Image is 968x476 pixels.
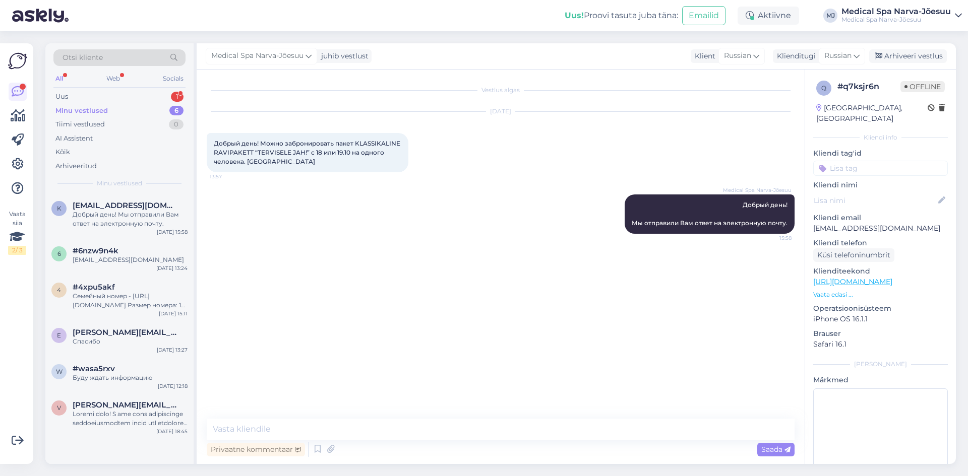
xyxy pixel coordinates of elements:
[900,81,945,92] span: Offline
[813,161,948,176] input: Lisa tag
[814,195,936,206] input: Lisa nimi
[57,331,61,339] span: e
[8,51,27,71] img: Askly Logo
[8,210,26,255] div: Vaata siia
[813,375,948,385] p: Märkmed
[813,223,948,234] p: [EMAIL_ADDRESS][DOMAIN_NAME]
[171,92,184,102] div: 1
[211,50,304,61] span: Medical Spa Narva-Jõesuu
[73,283,115,292] span: #4xpu5akf
[841,8,962,24] a: Medical Spa Narva-JõesuuMedical Spa Narva-Jõesuu
[73,373,188,382] div: Буду ждать информацию
[724,50,751,61] span: Russian
[738,7,799,25] div: Aktiivne
[73,364,115,373] span: #wasa5rxv
[57,250,61,257] span: 6
[841,8,951,16] div: Medical Spa Narva-Jõesuu
[813,266,948,277] p: Klienditeekond
[159,310,188,317] div: [DATE] 15:11
[813,238,948,248] p: Kliendi telefon
[156,428,188,435] div: [DATE] 18:45
[813,213,948,223] p: Kliendi email
[813,303,948,314] p: Operatsioonisüsteem
[813,148,948,159] p: Kliendi tag'id
[63,52,103,63] span: Otsi kliente
[55,106,108,116] div: Minu vestlused
[813,180,948,190] p: Kliendi nimi
[813,339,948,350] p: Safari 16.1
[158,382,188,390] div: [DATE] 12:18
[57,286,61,294] span: 4
[214,140,402,165] span: Добрый день! Можно забронировать пакет KLASSIKALINE RAVIPAKETT “TERVISELE JAH!” с 18 или 19.10 на...
[73,246,118,255] span: #6nzw9n4k
[565,11,584,20] b: Uus!
[207,443,305,456] div: Privaatne kommentaar
[761,445,791,454] span: Saada
[73,328,177,337] span: elena.mironova2011@gmail.com
[821,84,826,92] span: q
[55,133,93,144] div: AI Assistent
[813,133,948,142] div: Kliendi info
[813,277,892,286] a: [URL][DOMAIN_NAME]
[73,337,188,346] div: Спасибо
[837,81,900,93] div: # q7ksjr6n
[723,186,792,194] span: Medical Spa Narva-Jõesuu
[97,179,142,188] span: Minu vestlused
[823,9,837,23] div: MJ
[869,49,947,63] div: Arhiveeri vestlus
[813,248,894,262] div: Küsi telefoninumbrit
[53,72,65,85] div: All
[156,264,188,272] div: [DATE] 13:24
[55,147,70,157] div: Kõik
[56,368,63,375] span: w
[813,314,948,324] p: iPhone OS 16.1.1
[157,228,188,236] div: [DATE] 15:58
[210,173,248,180] span: 13:57
[55,161,97,171] div: Arhiveeritud
[207,107,795,116] div: [DATE]
[57,205,62,212] span: k
[813,328,948,339] p: Brauser
[754,234,792,242] span: 15:58
[816,103,928,124] div: [GEOGRAPHIC_DATA], [GEOGRAPHIC_DATA]
[73,410,188,428] div: Loremi dolo! S ame cons adipiscinge seddoeiusmodtem incid utl etdolore ma 5 aliqu. Enimadmin veni...
[773,51,816,61] div: Klienditugi
[73,292,188,310] div: Семейный номер - [URL][DOMAIN_NAME] Размер номера: 19 m² Включает: бесплатный Wi-Fi, ванна или ду...
[8,246,26,255] div: 2 / 3
[317,51,369,61] div: juhib vestlust
[813,290,948,299] p: Vaata edasi ...
[157,346,188,354] div: [DATE] 13:27
[57,404,61,412] span: v
[73,201,177,210] span: kolk71@mail.ru
[813,360,948,369] div: [PERSON_NAME]
[161,72,186,85] div: Socials
[565,10,678,22] div: Proovi tasuta juba täna:
[55,92,68,102] div: Uus
[104,72,122,85] div: Web
[55,119,105,129] div: Tiimi vestlused
[691,51,715,61] div: Klient
[169,106,184,116] div: 6
[682,6,725,25] button: Emailid
[824,50,852,61] span: Russian
[73,400,177,410] span: vladimir@inger.ee
[841,16,951,24] div: Medical Spa Narva-Jõesuu
[207,86,795,95] div: Vestlus algas
[169,119,184,129] div: 0
[73,210,188,228] div: Добрый день! Мы отправили Вам ответ на электронную почту.
[73,255,188,264] div: [EMAIL_ADDRESS][DOMAIN_NAME]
